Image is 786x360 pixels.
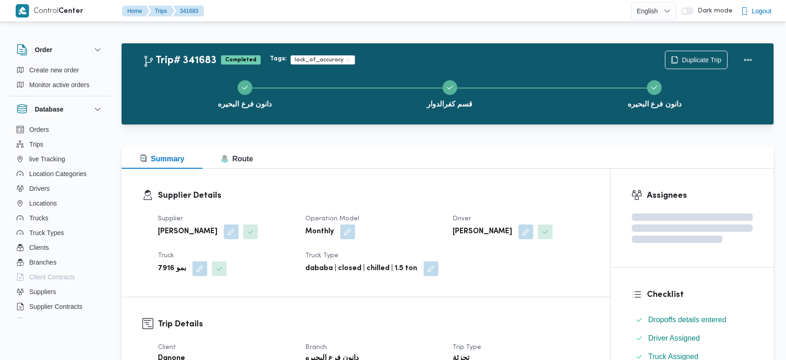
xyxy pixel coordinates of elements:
span: Supplier [158,216,183,222]
svg: Step 2 is complete [446,84,454,91]
button: Logout [737,2,775,20]
span: دانون فرع البحيره [628,99,681,110]
h3: Assignees [647,189,753,202]
span: Create new order [29,65,79,76]
b: بمو 7916 [158,263,186,274]
span: Truck Type [305,253,338,259]
button: Trips [13,137,107,152]
span: Drivers [29,183,50,194]
span: Dropoffs details entered [648,314,727,325]
span: Branches [29,257,57,268]
span: Locations [29,198,57,209]
span: Logout [752,6,772,17]
button: Truck Types [13,225,107,240]
span: Location Categories [29,168,87,179]
h3: Trip Details [158,318,589,330]
span: Client Contracts [29,271,76,283]
button: قسم كفرالدوار [347,69,552,117]
button: Actions [739,51,757,69]
span: Truck Types [29,227,64,238]
button: Devices [13,314,107,329]
span: Suppliers [29,286,56,297]
span: Trip Type [453,344,481,350]
b: Center [58,8,83,15]
button: Trips [148,6,175,17]
button: Supplier Contracts [13,299,107,314]
span: Operation Model [305,216,359,222]
span: Dark mode [694,7,733,15]
button: Orders [13,122,107,137]
h3: Supplier Details [158,189,589,202]
button: Branches [13,255,107,270]
button: Dropoffs details entered [632,313,753,327]
span: Trucks [29,212,48,224]
span: Clients [29,242,49,253]
span: دانون فرع البحيره [218,99,272,110]
button: Duplicate Trip [665,51,728,69]
button: Suppliers [13,284,107,299]
button: Remove trip tag [345,57,351,63]
span: lack_of_accuracy [295,56,344,64]
span: Client [158,344,176,350]
h3: Order [35,44,52,55]
span: Summary [140,155,185,163]
button: Clients [13,240,107,255]
button: Driver Assigned [632,331,753,346]
b: Monthly [305,226,334,237]
span: Branch [305,344,327,350]
h3: Database [35,104,64,115]
span: قسم كفرالدوار [427,99,472,110]
button: Trucks [13,211,107,225]
svg: Step 3 is complete [651,84,658,91]
button: Home [122,6,150,17]
button: Order [17,44,103,55]
span: Trips [29,139,44,150]
button: Database [17,104,103,115]
span: Dropoffs details entered [648,316,727,324]
span: Completed [221,55,261,65]
button: live Tracking [13,152,107,166]
h2: Trip# 341683 [143,55,216,67]
button: Create new order [13,63,107,77]
span: Supplier Contracts [29,301,82,312]
button: Client Contracts [13,270,107,284]
b: Tags: [270,55,287,63]
h3: Checklist [647,289,753,301]
span: live Tracking [29,153,65,165]
button: Locations [13,196,107,211]
b: dababa | closed | chilled | 1.5 ton [305,263,417,274]
img: X8yXhbKr1z7QwAAAABJRU5ErkJggg== [16,4,29,18]
span: Driver Assigned [648,334,700,342]
button: دانون فرع البحيره [143,69,348,117]
div: Database [9,122,111,322]
svg: Step 1 is complete [241,84,249,91]
span: Monitor active orders [29,79,90,90]
button: دانون فرع البحيره [552,69,757,117]
span: Driver Assigned [648,333,700,344]
button: Location Categories [13,166,107,181]
span: Driver [453,216,471,222]
button: 341683 [173,6,204,17]
span: lack_of_accuracy [291,55,355,65]
span: Duplicate Trip [682,54,722,65]
span: Truck [158,253,174,259]
b: [PERSON_NAME] [158,226,217,237]
span: Orders [29,124,49,135]
div: Order [9,63,111,96]
b: Completed [225,57,256,63]
button: Drivers [13,181,107,196]
span: Devices [29,316,52,327]
button: Monitor active orders [13,77,107,92]
span: Route [221,155,253,163]
b: [PERSON_NAME] [453,226,512,237]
